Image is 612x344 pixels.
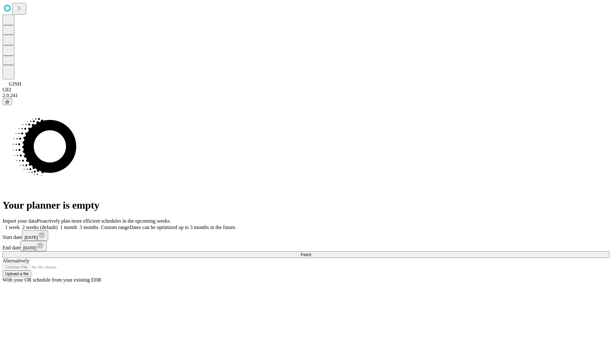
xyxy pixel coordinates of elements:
span: 1 week [5,225,20,230]
button: [DATE] [22,230,48,241]
button: @ [3,98,12,105]
button: Upload a file [3,270,31,277]
div: GEI [3,87,609,93]
span: [DATE] [23,246,36,250]
span: GJSH [9,81,21,87]
span: 3 months [80,225,98,230]
div: 2.0.241 [3,93,609,98]
span: Fetch [301,252,311,257]
span: 1 month [60,225,77,230]
div: End date [3,241,609,251]
span: [DATE] [25,235,38,240]
h1: Your planner is empty [3,199,609,211]
span: Custom range [101,225,129,230]
span: Import your data [3,218,37,224]
span: 2 weeks (default) [22,225,58,230]
span: @ [5,99,10,104]
span: Alternatively [3,258,29,263]
button: [DATE] [20,241,47,251]
span: Proactively plan more efficient schedules in the upcoming weeks. [37,218,171,224]
span: Dates can be optimized up to 3 months in the future. [129,225,236,230]
div: Start date [3,230,609,241]
button: Fetch [3,251,609,258]
span: With your OR schedule from your existing EHR [3,277,101,283]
